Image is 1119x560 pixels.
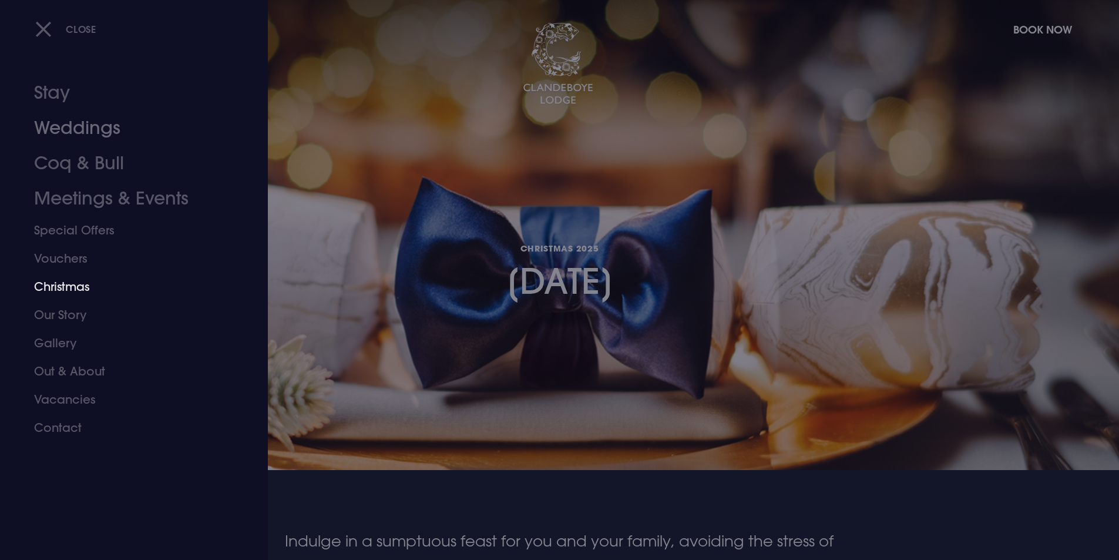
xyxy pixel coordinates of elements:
[34,110,220,146] a: Weddings
[34,216,220,244] a: Special Offers
[34,329,220,357] a: Gallery
[34,385,220,414] a: Vacancies
[35,17,96,41] button: Close
[34,273,220,301] a: Christmas
[34,414,220,442] a: Contact
[34,181,220,216] a: Meetings & Events
[66,23,96,35] span: Close
[34,146,220,181] a: Coq & Bull
[34,244,220,273] a: Vouchers
[34,75,220,110] a: Stay
[34,301,220,329] a: Our Story
[34,357,220,385] a: Out & About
